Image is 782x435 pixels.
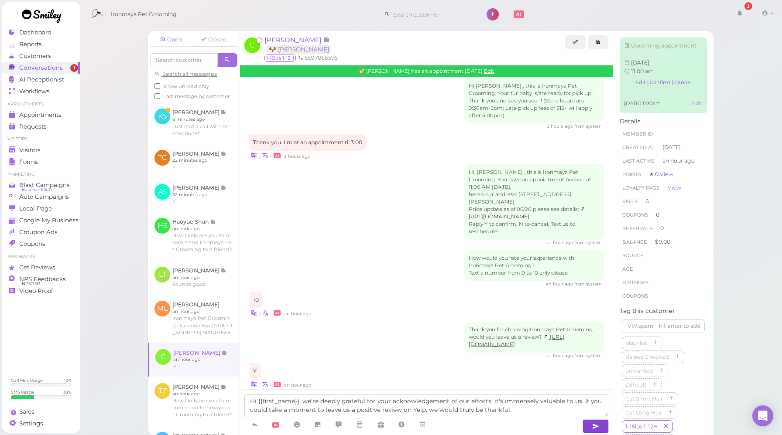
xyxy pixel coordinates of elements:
[620,307,707,315] div: Tag this customer
[264,36,336,53] a: [PERSON_NAME] 🐶 [PERSON_NAME]
[22,280,40,287] span: NPS® 93
[2,101,80,107] li: Appointments
[19,228,58,236] span: Groupon Ads
[624,100,703,107] div: [DATE] 11:30am
[2,38,80,50] a: Reports
[163,93,230,99] span: Last message by customer
[19,158,38,166] span: Forms
[464,164,604,240] div: Hi, [PERSON_NAME] , this is Ironmaya Pet Grooming. You have an appointment booked at 11:00 AM [DA...
[622,266,633,272] span: age
[249,134,367,151] div: Thank you. I'm at an appointment til 3:00
[2,85,80,97] a: Workflows
[154,71,217,77] a: Search all messages
[63,389,72,395] div: 38 %
[2,262,80,273] a: Get Reviews
[2,179,80,191] a: Blast Campaigns Balance: $16.37
[2,27,80,38] a: Dashboard
[2,418,80,429] a: Settings
[2,285,80,297] a: Video Proof
[464,78,604,124] div: Hi [PERSON_NAME] , this is Ironmaya Pet Grooming. Your fur baby is/are ready for pick up! Thank y...
[2,238,80,250] a: Coupons
[659,322,700,330] div: hit enter to add
[2,121,80,133] a: Requests
[631,68,654,75] span: 11:00 am
[547,123,574,129] span: 08/12/2025 01:57pm
[2,203,80,214] a: Local Page
[2,136,80,142] li: Visitors
[546,240,574,245] span: 08/12/2025 03:32pm
[631,59,649,66] span: Tue Sep 16 2025 11:00:00 GMT-0700 (Pacific Daylight Time)
[154,93,160,99] input: Last message by customer
[622,252,644,258] span: Source
[296,54,340,62] li: 5597066576
[65,377,72,383] div: 0 %
[259,311,261,316] i: |
[649,171,673,177] span: ★ 0
[2,74,80,85] a: AI Receptionist
[469,206,586,220] a: [URL][DOMAIN_NAME]
[19,275,66,283] span: NPS Feedbacks
[154,83,160,89] input: Show unread only
[574,123,602,129] span: from system
[259,382,261,388] i: |
[19,111,62,119] span: Appointments
[19,29,51,36] span: Dashboard
[624,42,703,50] div: Upcoming appointment
[624,423,659,430] span: 1-15lbs 1-12H
[11,389,34,395] div: SMS Usage
[622,293,648,299] span: Coupons
[19,420,43,427] span: Settings
[19,123,47,130] span: Requests
[19,217,79,224] span: Google My Business
[19,264,55,271] span: Get Reviews
[249,363,261,380] div: Y
[284,311,311,316] span: 08/12/2025 03:35pm
[622,239,648,245] span: Balance
[624,395,665,402] span: Cat Short Hair
[692,100,703,107] a: Edit
[624,77,703,88] a: Edit | Confirm | Cancel
[267,45,331,54] a: 🐶 [PERSON_NAME]
[620,194,707,208] li: 6
[574,281,602,287] span: from system
[264,36,323,44] span: [PERSON_NAME]
[359,68,365,74] span: Confirmed
[622,225,652,231] span: Referrals
[264,54,296,62] span: 1-15lbs 1-12H
[622,212,648,218] span: Coupons
[2,171,80,177] li: Marketing
[484,68,494,74] a: Edit
[2,254,80,260] li: Feedbacks
[662,143,681,151] span: [DATE]
[249,292,263,308] div: 10
[22,186,53,193] span: Balance: $16.37
[624,340,649,346] span: blacklist
[2,191,80,203] a: Auto Campaigns
[622,158,655,164] span: Last Active
[19,76,64,83] span: AI Receptionist
[19,408,34,415] span: Sales
[249,380,604,389] div: •
[390,7,475,21] input: Search customer
[2,406,80,418] a: Sales
[2,50,80,62] a: Customers
[163,83,209,89] span: Show unread only
[744,1,752,9] div: 1
[620,118,707,125] div: Details
[2,62,80,74] a: Conversations 1
[284,382,311,388] span: 08/12/2025 03:36pm
[620,208,707,222] li: 0
[2,226,80,238] a: Groupon Ads
[668,184,681,191] a: View
[323,36,330,44] span: Note
[19,88,50,95] span: Workflows
[662,157,695,165] span: an hour ago
[574,240,602,245] span: from system
[19,52,51,60] span: Customers
[660,171,673,177] a: View
[193,33,235,46] a: Closed
[19,287,53,295] span: Video Proof
[622,185,660,191] span: Loyalty page
[249,151,604,160] div: •
[249,308,604,317] div: •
